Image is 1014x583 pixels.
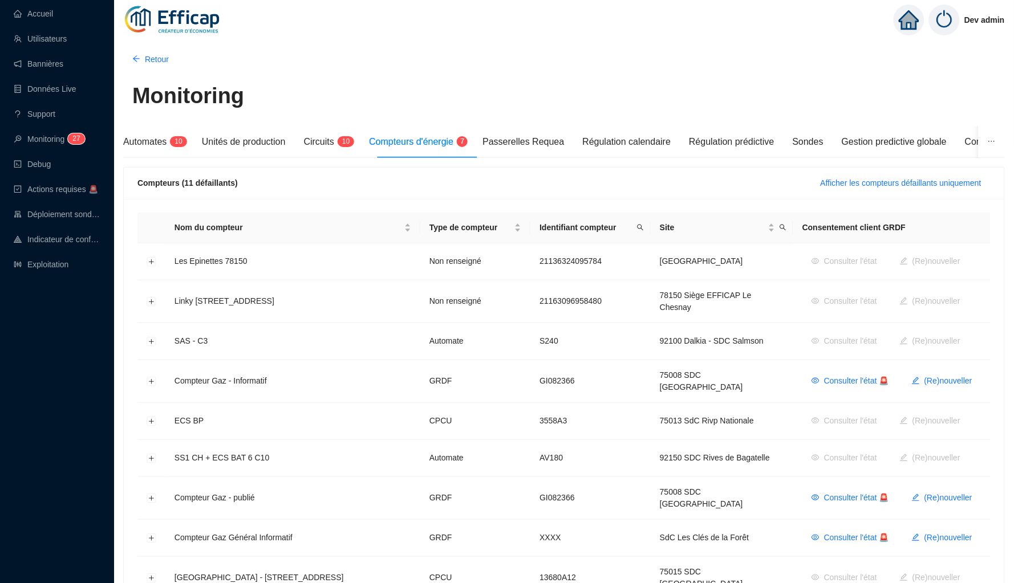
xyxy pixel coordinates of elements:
[147,377,156,386] button: Développer la ligne
[147,337,156,346] button: Développer la ligne
[912,494,920,502] span: edit
[802,489,898,507] button: Consulter l'état 🚨
[802,412,886,430] button: Consulter l'état
[132,55,140,63] span: arrow-left
[14,210,100,219] a: clusterDéploiement sondes
[929,5,960,35] img: power
[14,59,63,68] a: notificationBannières
[660,291,752,312] span: 78150 Siège EFFICAP Le Chesnay
[802,372,898,390] button: Consulter l'état 🚨
[123,50,178,68] button: Retour
[420,360,530,403] td: GRDF
[346,137,350,145] span: 0
[637,224,644,231] span: search
[68,133,84,144] sup: 27
[903,529,981,547] button: (Re)nouveller
[530,360,651,403] td: GI082366
[147,454,156,463] button: Développer la ligne
[461,137,465,145] span: 7
[891,332,970,350] button: (Re)nouveller
[812,533,820,541] span: eye
[420,440,530,477] td: Automate
[824,532,889,544] span: Consulter l'état 🚨
[420,323,530,360] td: Automate
[175,296,274,305] span: Linky [STREET_ADDRESS]
[14,9,53,18] a: homeAccueil
[132,83,244,109] h1: Monitoring
[175,493,255,502] span: Compteur Gaz - publié
[369,137,453,146] span: Compteurs d'énergie
[793,213,991,243] th: Consentement client GRDF
[660,416,754,425] span: 75013 SdC Rivp Nationale
[175,336,208,345] span: SAS - C3
[965,135,995,149] div: Confort
[903,489,981,507] button: (Re)nouveller
[429,222,512,234] span: Type de compteur
[651,213,793,243] th: Site
[924,492,972,504] span: (Re)nouveller
[660,533,749,542] span: SdC Les Clés de la Forêt
[689,135,774,149] div: Régulation prédictive
[583,135,671,149] div: Régulation calendaire
[660,256,743,266] span: [GEOGRAPHIC_DATA]
[14,160,51,169] a: codeDebug
[821,177,981,189] span: Afficher les compteurs défaillants uniquement
[76,134,80,142] span: 7
[891,252,970,271] button: (Re)nouveller
[14,109,55,119] a: questionSupport
[72,134,76,142] span: 2
[420,403,530,440] td: CPCU
[912,377,920,385] span: edit
[540,222,632,234] span: Identifiant compteur
[420,280,530,323] td: Non renseigné
[14,84,76,93] a: databaseDonnées Live
[660,370,743,392] span: 75008 SDC [GEOGRAPHIC_DATA]
[175,137,179,145] span: 1
[899,10,919,30] span: home
[342,137,346,145] span: 1
[175,222,402,234] span: Nom du compteur
[147,494,156,503] button: Développer la ligne
[802,332,886,350] button: Consulter l'état
[660,487,743,508] span: 75008 SDC [GEOGRAPHIC_DATA]
[170,136,186,147] sup: 10
[802,292,886,311] button: Consulter l'état
[530,243,651,280] td: 21136324095784
[780,224,786,231] span: search
[793,135,824,149] div: Sondes
[457,136,468,147] sup: 7
[147,258,156,267] button: Développer la ligne
[812,377,820,385] span: eye
[27,185,98,194] span: Actions requises 🚨
[660,336,764,345] span: 92100 Dalkia - SDC Salmson
[530,323,651,360] td: S240
[137,178,238,187] span: Compteurs (11 défaillants)
[482,137,564,146] span: Passerelles Requea
[988,137,996,145] span: ellipsis
[660,222,766,234] span: Site
[824,492,889,504] span: Consulter l'état 🚨
[179,137,182,145] span: 0
[14,185,22,193] span: check-square
[802,252,886,271] button: Consulter l'état
[924,532,972,544] span: (Re)nouveller
[175,453,269,462] span: SS1 CH + ECS BAT 6 C10
[14,134,82,144] a: monitorMonitoring27
[175,573,344,582] span: [GEOGRAPHIC_DATA] - [STREET_ADDRESS]
[635,219,646,236] span: search
[964,2,1005,38] span: Dev admin
[812,494,820,502] span: eye
[903,372,981,390] button: (Re)nouveller
[175,533,293,542] span: Compteur Gaz Général Informatif
[420,477,530,520] td: GRDF
[530,440,651,477] td: AV180
[175,416,204,425] span: ECS BP
[891,449,970,467] button: (Re)nouveller
[202,137,286,146] span: Unités de production
[979,126,1005,158] button: ellipsis
[530,520,651,557] td: XXXX
[802,449,886,467] button: Consulter l'état
[530,477,651,520] td: GI082366
[924,375,972,387] span: (Re)nouveller
[147,297,156,307] button: Développer la ligne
